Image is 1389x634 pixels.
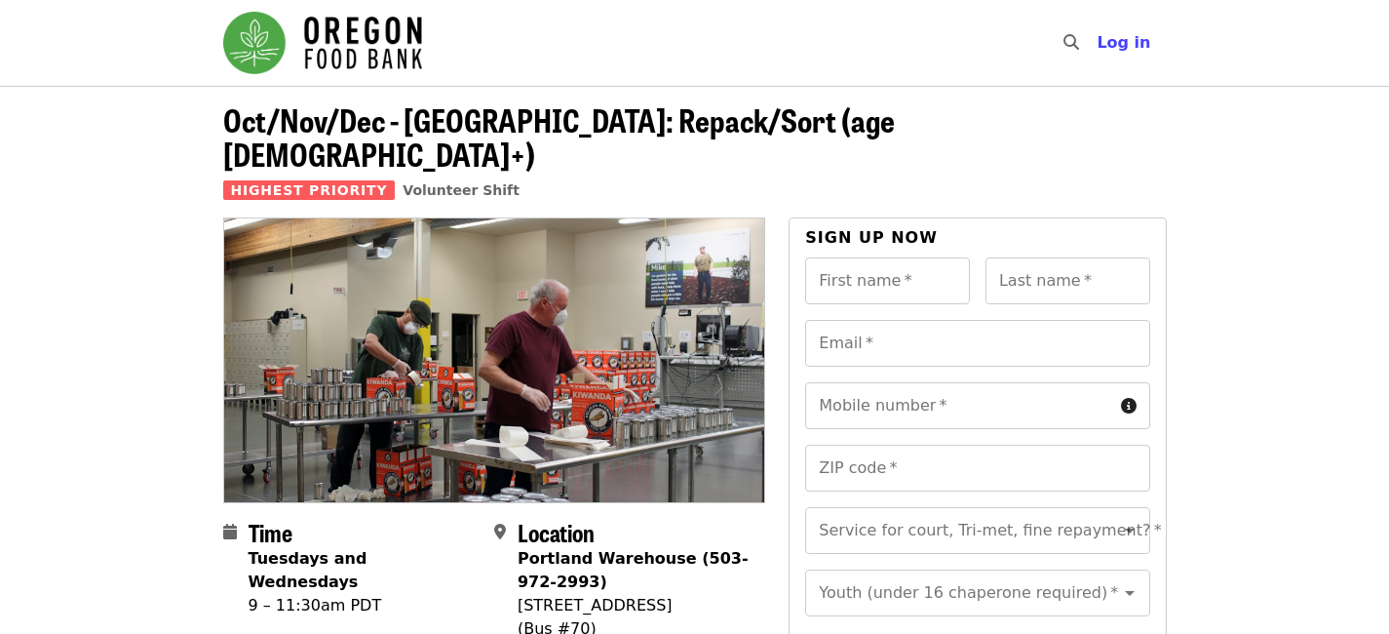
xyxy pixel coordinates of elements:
span: Sign up now [805,228,938,247]
input: Search [1091,20,1106,66]
div: 9 – 11:30am PDT [249,594,479,617]
i: calendar icon [223,523,237,541]
strong: Portland Warehouse (503-972-2993) [518,549,749,591]
button: Open [1116,579,1143,607]
span: Location [518,515,595,549]
i: search icon [1063,33,1079,52]
button: Log in [1081,23,1166,62]
span: Time [249,515,292,549]
i: map-marker-alt icon [494,523,506,541]
input: First name [805,258,970,304]
span: Highest Priority [223,180,396,200]
input: Email [805,320,1149,367]
div: [STREET_ADDRESS] [518,594,750,617]
strong: Tuesdays and Wednesdays [249,549,367,591]
input: ZIP code [805,445,1149,492]
span: Log in [1097,33,1150,52]
img: Oct/Nov/Dec - Portland: Repack/Sort (age 16+) organized by Oregon Food Bank [224,218,765,501]
i: circle-info icon [1121,397,1137,416]
img: Oregon Food Bank - Home [223,12,422,74]
input: Mobile number [805,382,1112,429]
input: Last name [985,258,1150,304]
button: Open [1116,517,1143,544]
span: Oct/Nov/Dec - [GEOGRAPHIC_DATA]: Repack/Sort (age [DEMOGRAPHIC_DATA]+) [223,97,895,177]
a: Volunteer Shift [403,182,520,198]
